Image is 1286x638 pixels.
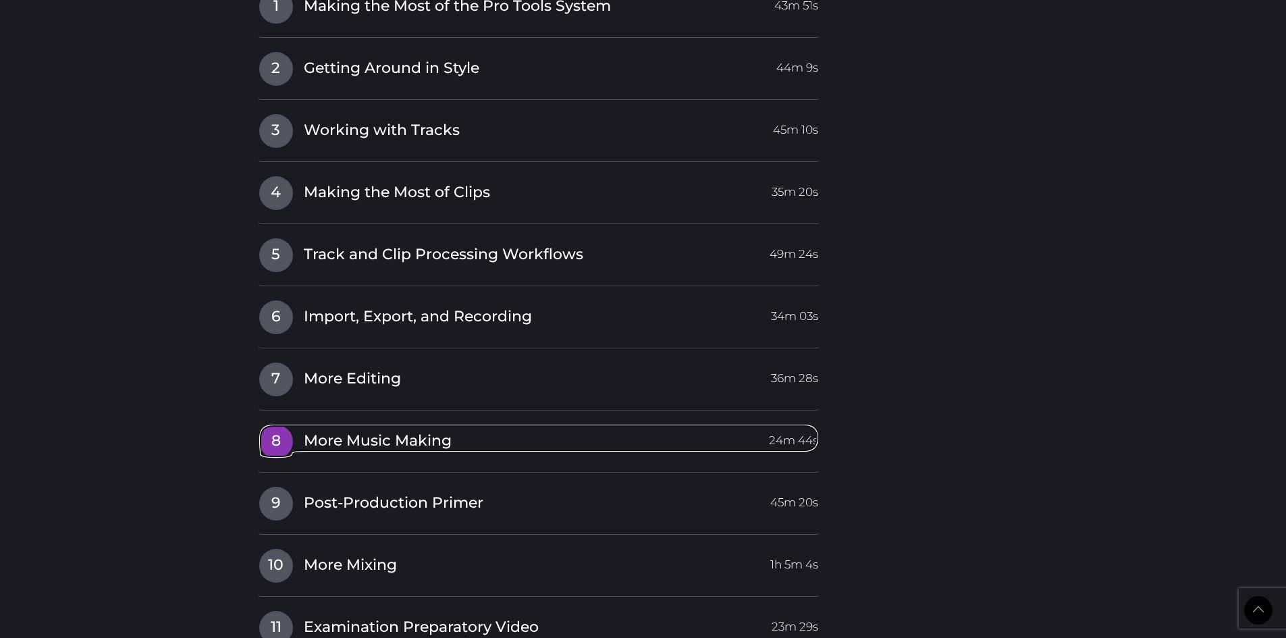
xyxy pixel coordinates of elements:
[770,487,818,511] span: 45m 20s
[304,58,479,79] span: Getting Around in Style
[259,424,820,452] a: 8More Music Making24m 44s
[770,238,818,263] span: 49m 24s
[1244,596,1272,624] a: Back to Top
[259,113,820,142] a: 3Working with Tracks45m 10s
[259,549,293,583] span: 10
[304,182,490,203] span: Making the Most of Clips
[259,486,820,514] a: 9Post-Production Primer45m 20s
[304,431,452,452] span: More Music Making
[304,244,583,265] span: Track and Clip Processing Workflows
[304,555,397,576] span: More Mixing
[259,548,820,577] a: 10More Mixing1h 5m 4s
[772,176,818,201] span: 35m 20s
[259,362,820,390] a: 7More Editing36m 28s
[259,52,293,86] span: 2
[304,617,539,638] span: Examination Preparatory Video
[259,425,293,458] span: 8
[773,114,818,138] span: 45m 10s
[304,493,483,514] span: Post-Production Primer
[259,300,293,334] span: 6
[772,611,818,635] span: 23m 29s
[259,363,293,396] span: 7
[259,238,820,266] a: 5Track and Clip Processing Workflows49m 24s
[259,300,820,328] a: 6Import, Export, and Recording34m 03s
[771,363,818,387] span: 36m 28s
[259,487,293,521] span: 9
[304,369,401,390] span: More Editing
[776,52,818,76] span: 44m 9s
[259,176,293,210] span: 4
[259,114,293,148] span: 3
[770,549,818,573] span: 1h 5m 4s
[259,238,293,272] span: 5
[769,425,818,449] span: 24m 44s
[259,176,820,204] a: 4Making the Most of Clips35m 20s
[771,300,818,325] span: 34m 03s
[304,307,532,327] span: Import, Export, and Recording
[259,51,820,80] a: 2Getting Around in Style44m 9s
[304,120,460,141] span: Working with Tracks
